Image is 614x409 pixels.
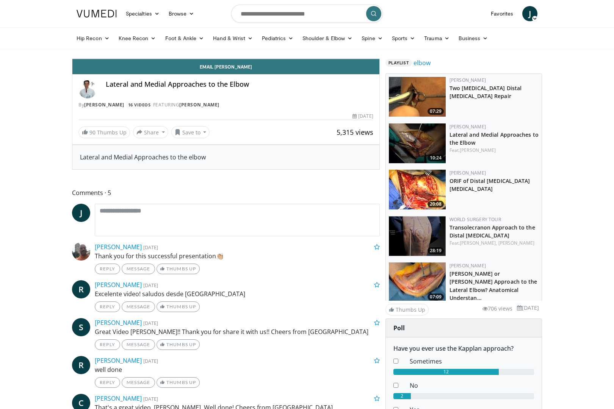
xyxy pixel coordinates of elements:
input: Search topics, interventions [231,5,383,23]
dd: Sometimes [404,357,540,366]
span: 20:08 [428,201,444,208]
span: 28:19 [428,247,444,254]
h6: Have you ever use the Kapplan approach? [393,345,534,352]
a: Lateral and Medial Approaches to the Elbow [450,131,539,146]
a: 20:08 [389,170,446,209]
strong: Poll [393,324,405,332]
a: Knee Recon [114,31,161,46]
a: J [72,204,90,222]
a: 90 Thumbs Up [78,126,130,138]
p: Excelente video! saludos desde [GEOGRAPHIC_DATA] [95,289,380,298]
a: [PERSON_NAME] [95,243,142,251]
p: well done [95,365,380,374]
a: Hand & Wrist [208,31,257,46]
a: [PERSON_NAME] [450,170,486,176]
img: 4dda2876-feea-41bf-adaf-e2a493730894.png.150x105_q85_crop-smart_upscale.png [389,216,446,256]
a: Thumbs Up [157,301,199,312]
a: 16 Videos [125,101,153,108]
a: 10:24 [389,123,446,163]
li: [DATE] [517,304,539,312]
a: Two [MEDICAL_DATA] Distal [MEDICAL_DATA] Repair [450,84,522,100]
a: R [72,356,90,374]
h4: Lateral and Medial Approaches to the Elbow [106,80,373,89]
img: orif-sanch_3.png.150x105_q85_crop-smart_upscale.jpg [389,170,446,209]
dd: No [404,381,540,390]
a: [PERSON_NAME] [95,318,142,327]
p: Great Video [PERSON_NAME]!! Thank you for share it with us!! Cheers from [GEOGRAPHIC_DATA] [95,327,380,336]
img: fylOjp5pkC-GA4Zn4xMDoxOjBrO-I4W8.150x105_q85_crop-smart_upscale.jpg [389,77,446,117]
div: 12 [393,369,499,375]
a: Spine [357,31,387,46]
a: elbow [414,58,431,67]
a: Sports [387,31,420,46]
a: Transolecranon Approach to the Distal [MEDICAL_DATA] [450,224,535,239]
a: [PERSON_NAME] [450,262,486,269]
a: Message [122,339,155,350]
a: Thumbs Up [157,339,199,350]
li: 706 views [482,304,512,313]
small: [DATE] [143,244,158,251]
span: Playlist [385,59,412,67]
a: Thumbs Up [157,264,199,274]
a: Hip Recon [72,31,114,46]
a: S [72,318,90,336]
small: [DATE] [143,320,158,326]
div: By FEATURING [78,101,373,108]
a: [PERSON_NAME] [179,101,219,108]
button: Share [133,126,168,138]
a: [PERSON_NAME] [450,123,486,130]
img: Avatar [78,80,97,98]
div: [DATE] [352,113,373,120]
a: [PERSON_NAME] [84,101,124,108]
a: Message [122,377,155,388]
a: [PERSON_NAME] [95,394,142,403]
a: Thumbs Up [385,304,429,315]
a: Specialties [121,6,164,21]
span: 5,315 views [337,128,373,137]
a: Pediatrics [257,31,298,46]
a: Email [PERSON_NAME] [72,59,379,74]
img: VuMedi Logo [77,10,117,17]
small: [DATE] [143,395,158,402]
div: Lateral and Medial Approaches to the elbow [80,153,372,162]
span: 90 [89,129,96,136]
a: Reply [95,377,120,388]
a: Trauma [420,31,454,46]
div: Feat. [450,240,539,247]
a: [PERSON_NAME] [95,281,142,289]
div: 2 [393,393,411,399]
img: Avatar [72,242,90,261]
a: Favorites [486,6,518,21]
a: [PERSON_NAME] [95,356,142,365]
span: 07:09 [428,293,444,300]
span: Comments 5 [72,188,380,198]
p: Thank you for this successful presentation👏🏼 [95,251,380,261]
a: ORIF of Distal [MEDICAL_DATA] [MEDICAL_DATA] [450,177,530,192]
a: J [522,6,537,21]
a: Foot & Ankle [161,31,209,46]
a: R [72,280,90,298]
a: 07:29 [389,77,446,117]
a: Thumbs Up [157,377,199,388]
a: Reply [95,264,120,274]
a: [PERSON_NAME], [460,240,497,246]
img: 9424d663-6ae8-4169-baaa-1336231d538d.150x105_q85_crop-smart_upscale.jpg [389,123,446,163]
a: [PERSON_NAME] [498,240,534,246]
a: Business [454,31,493,46]
span: 10:24 [428,155,444,161]
a: Browse [164,6,199,21]
a: Message [122,264,155,274]
small: [DATE] [143,282,158,289]
a: Shoulder & Elbow [298,31,357,46]
a: [PERSON_NAME] [450,77,486,83]
div: Feat. [450,147,539,154]
a: World Surgery Tour [450,216,501,223]
a: 07:09 [389,262,446,302]
a: Reply [95,339,120,350]
a: [PERSON_NAME] or [PERSON_NAME] Approach to the Lateral Elbow? Anatomical Understan… [450,270,537,301]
